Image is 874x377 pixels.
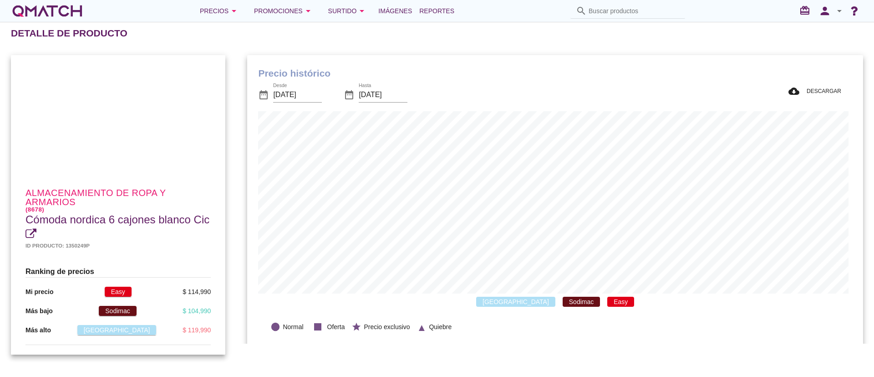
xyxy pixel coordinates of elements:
[258,66,852,81] h1: Precio histórico
[321,2,375,20] button: Surtido
[816,5,834,17] i: person
[254,5,314,16] div: Promociones
[378,5,412,16] span: Imágenes
[25,207,211,212] h6: (8678)
[364,322,410,332] span: Precio exclusivo
[834,5,845,16] i: arrow_drop_down
[247,2,321,20] button: Promociones
[356,5,367,16] i: arrow_drop_down
[375,2,416,20] a: Imágenes
[417,321,427,331] i: ▲
[351,322,361,332] i: star
[788,86,803,97] i: cloud_download
[607,297,634,307] span: Easy
[359,88,407,102] input: Hasta
[25,287,53,297] p: Mi precio
[11,2,84,20] a: white-qmatch-logo
[193,2,247,20] button: Precios
[77,325,157,335] span: [GEOGRAPHIC_DATA]
[799,5,814,16] i: redeem
[105,287,132,297] span: Easy
[589,4,680,18] input: Buscar productos
[310,320,325,334] i: stop
[25,325,51,335] p: Más alto
[419,5,454,16] span: Reportes
[25,213,209,226] span: Cómoda nordica 6 cajones blanco Cic
[303,5,314,16] i: arrow_drop_down
[803,87,841,95] span: DESCARGAR
[229,5,239,16] i: arrow_drop_down
[327,322,345,332] span: Oferta
[344,89,355,100] i: date_range
[476,297,555,307] span: [GEOGRAPHIC_DATA]
[25,266,211,277] h3: Ranking de precios
[25,242,211,249] h5: Id producto: 1350249p
[576,5,587,16] i: search
[328,5,368,16] div: Surtido
[283,322,303,332] span: Normal
[200,5,239,16] div: Precios
[25,306,53,316] p: Más bajo
[781,83,849,99] button: DESCARGAR
[429,322,452,332] span: Quiebre
[99,306,136,316] span: Sodimac
[11,26,127,41] h2: Detalle de producto
[416,2,458,20] a: Reportes
[258,89,269,100] i: date_range
[183,325,211,335] div: $ 119,990
[273,88,322,102] input: Desde
[183,287,211,297] div: $ 114,990
[25,188,211,212] h4: Almacenamiento de ropa y armarios
[563,297,600,307] span: Sodimac
[270,322,280,332] i: lens
[183,306,211,316] div: $ 104,990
